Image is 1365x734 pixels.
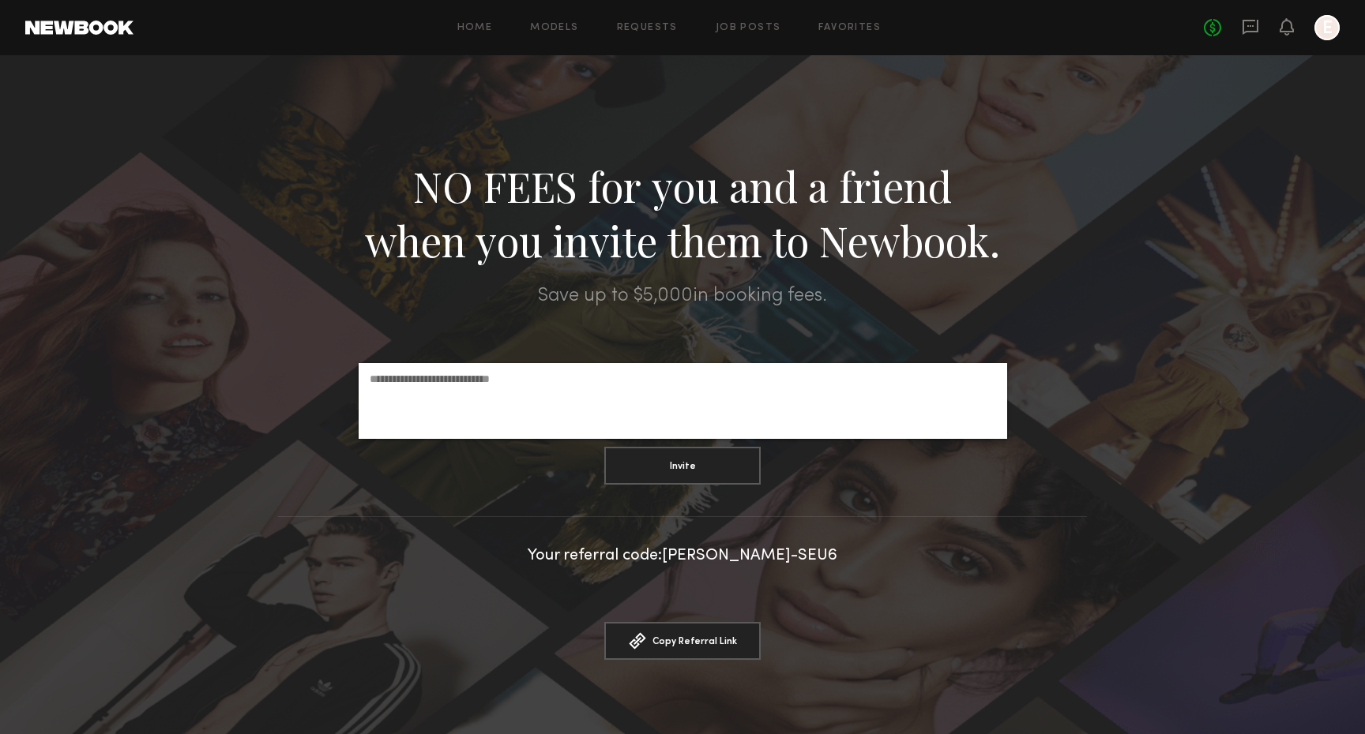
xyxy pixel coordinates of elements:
[530,23,578,33] a: Models
[818,23,881,33] a: Favorites
[457,23,493,33] a: Home
[1314,15,1340,40] a: E
[604,622,761,660] button: Copy Referral Link
[617,23,678,33] a: Requests
[716,23,781,33] a: Job Posts
[604,447,761,485] button: Invite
